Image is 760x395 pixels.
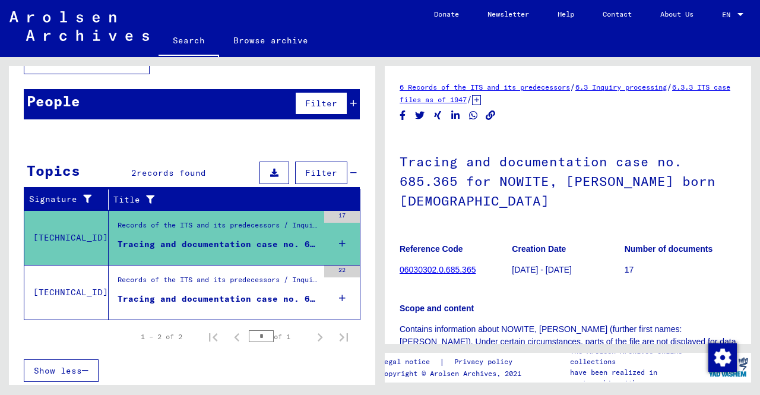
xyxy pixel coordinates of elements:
button: Filter [295,162,347,184]
a: Browse archive [219,26,322,55]
button: Share on WhatsApp [467,108,480,123]
button: Share on Facebook [397,108,409,123]
img: yv_logo.png [706,352,750,382]
button: Share on Twitter [414,108,426,123]
a: Search [159,26,219,57]
p: Copyright © Arolsen Archives, 2021 [380,368,527,379]
button: Last page [332,325,356,349]
b: Scope and content [400,304,474,313]
button: First page [201,325,225,349]
button: Previous page [225,325,249,349]
div: Title [113,194,337,206]
span: / [667,81,672,92]
div: 17 [324,211,360,223]
div: Change consent [708,343,736,371]
span: / [570,81,575,92]
td: [TECHNICAL_ID] [24,265,109,320]
b: Creation Date [512,244,566,254]
span: EN [722,11,735,19]
div: People [27,90,80,112]
div: of 1 [249,331,308,342]
button: Filter [295,92,347,115]
a: Legal notice [380,356,439,368]
img: Arolsen_neg.svg [9,11,149,41]
button: Copy link [484,108,497,123]
span: / [467,94,472,105]
div: 22 [324,266,360,277]
span: Filter [305,98,337,109]
div: Title [113,190,349,209]
div: Tracing and documentation case no. 685.365 for NOWITE, [PERSON_NAME] born [DEMOGRAPHIC_DATA] [118,238,318,251]
div: Signature [29,193,99,206]
button: Share on Xing [432,108,444,123]
td: [TECHNICAL_ID] [24,210,109,265]
a: 6.3 Inquiry processing [575,83,667,91]
span: records found [137,168,206,178]
div: Topics [27,160,80,181]
span: 2 [131,168,137,178]
span: Filter [305,168,337,178]
p: have been realized in partnership with [570,367,705,388]
p: 17 [625,264,736,276]
div: Records of the ITS and its predecessors / Inquiry processing / ITS case files as of 1947 / Reposi... [118,220,318,236]
img: Change consent [708,343,737,372]
a: 6 Records of the ITS and its predecessors [400,83,570,91]
button: Share on LinkedIn [449,108,462,123]
span: Show less [34,365,82,376]
button: Next page [308,325,332,349]
div: | [380,356,527,368]
b: Number of documents [625,244,713,254]
p: The Arolsen Archives online collections [570,346,705,367]
a: Privacy policy [445,356,527,368]
div: Tracing and documentation case no. 685.366 for NOWITE, [PERSON_NAME] born [DEMOGRAPHIC_DATA] or15... [118,293,318,305]
a: 06030302.0.685.365 [400,265,476,274]
b: Reference Code [400,244,463,254]
div: 1 – 2 of 2 [141,331,182,342]
button: Show less [24,359,99,382]
div: Records of the ITS and its predecessors / Inquiry processing / ITS case files as of 1947 / Reposi... [118,274,318,291]
div: Signature [29,190,111,209]
h1: Tracing and documentation case no. 685.365 for NOWITE, [PERSON_NAME] born [DEMOGRAPHIC_DATA] [400,134,736,226]
p: [DATE] - [DATE] [512,264,623,276]
p: Contains information about NOWITE, [PERSON_NAME] (further first names: [PERSON_NAME]). Under cert... [400,323,736,361]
